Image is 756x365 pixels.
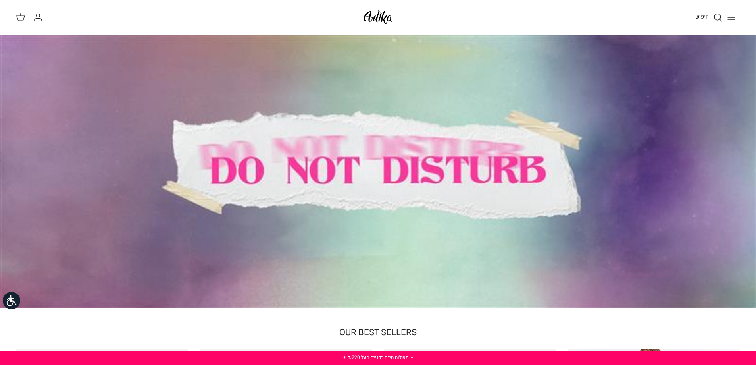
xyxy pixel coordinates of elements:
[339,326,417,339] a: OUR BEST SELLERS
[361,8,395,27] img: Adika IL
[33,13,46,22] a: החשבון שלי
[342,354,414,361] a: ✦ משלוח חינם בקנייה מעל ₪220 ✦
[695,13,723,22] a: חיפוש
[695,13,709,21] span: חיפוש
[723,9,740,26] button: Toggle menu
